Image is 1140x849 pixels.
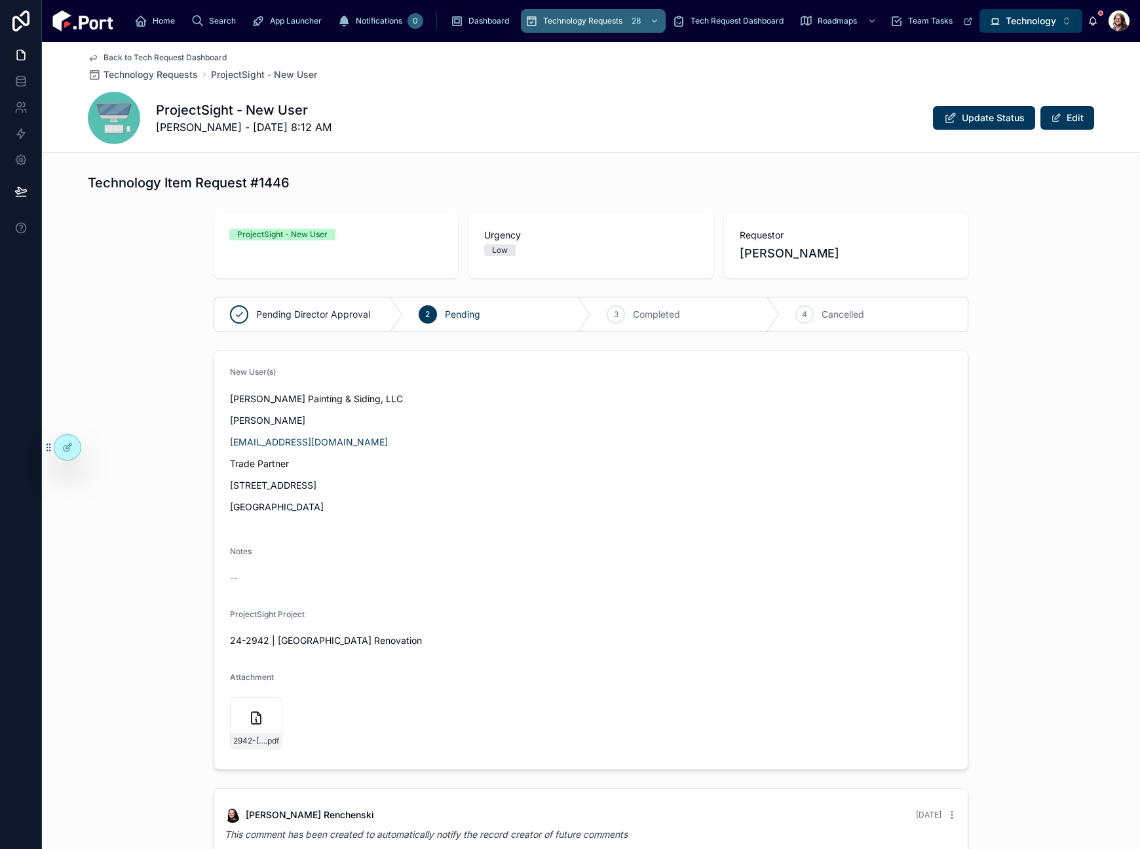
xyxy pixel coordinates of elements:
[230,436,388,447] a: [EMAIL_ADDRESS][DOMAIN_NAME]
[230,392,952,406] p: [PERSON_NAME] Painting & Siding, LLC
[156,119,332,135] span: [PERSON_NAME] - [DATE] 8:12 AM
[1040,106,1094,130] button: Edit
[230,500,952,514] p: [GEOGRAPHIC_DATA]
[211,68,317,81] a: ProjectSight - New User
[543,16,622,26] span: Technology Requests
[740,244,839,263] span: [PERSON_NAME]
[124,7,979,35] div: scrollable content
[256,308,370,321] span: Pending Director Approval
[104,52,227,63] span: Back to Tech Request Dashboard
[933,106,1035,130] button: Update Status
[153,16,175,26] span: Home
[691,16,784,26] span: Tech Request Dashboard
[187,9,245,33] a: Search
[979,9,1082,33] button: Select Button
[818,16,857,26] span: Roadmaps
[795,9,883,33] a: Roadmaps
[628,13,645,29] div: 28
[822,308,864,321] span: Cancelled
[265,736,279,746] span: .pdf
[248,9,331,33] a: App Launcher
[408,13,423,29] div: 0
[130,9,184,33] a: Home
[88,52,227,63] a: Back to Tech Request Dashboard
[916,810,941,820] span: [DATE]
[225,829,628,840] em: This comment has been created to automatically notify the record creator of future comments
[230,413,952,427] p: [PERSON_NAME]
[333,9,427,33] a: Notifications0
[230,367,276,377] span: New User(s)
[230,609,305,619] span: ProjectSight Project
[233,736,265,746] span: 2942-[PERSON_NAME]-TCCC---Signed---YkQnrE13wy
[270,16,322,26] span: App Launcher
[484,229,697,242] span: Urgency
[468,16,509,26] span: Dashboard
[886,9,979,33] a: Team Tasks
[246,808,374,821] span: [PERSON_NAME] Renchenski
[425,309,430,320] span: 2
[230,478,952,492] p: [STREET_ADDRESS]
[446,9,518,33] a: Dashboard
[237,229,328,240] div: ProjectSight - New User
[209,16,236,26] span: Search
[356,16,402,26] span: Notifications
[104,68,198,81] span: Technology Requests
[230,546,252,556] span: Notes
[633,308,680,321] span: Completed
[88,174,290,192] h1: Technology Item Request #1446
[614,309,618,320] span: 3
[230,457,952,470] p: Trade Partner
[668,9,793,33] a: Tech Request Dashboard
[521,9,666,33] a: Technology Requests28
[802,309,807,320] span: 4
[230,634,422,647] span: 24-2942 | [GEOGRAPHIC_DATA] Renovation
[52,10,113,31] img: App logo
[740,229,953,242] span: Requestor
[88,68,198,81] a: Technology Requests
[445,308,480,321] span: Pending
[962,111,1025,124] span: Update Status
[492,244,508,256] div: Low
[156,101,332,119] h1: ProjectSight - New User
[230,672,274,682] span: Attachment
[1006,14,1056,28] span: Technology
[908,16,953,26] span: Team Tasks
[230,571,238,584] span: --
